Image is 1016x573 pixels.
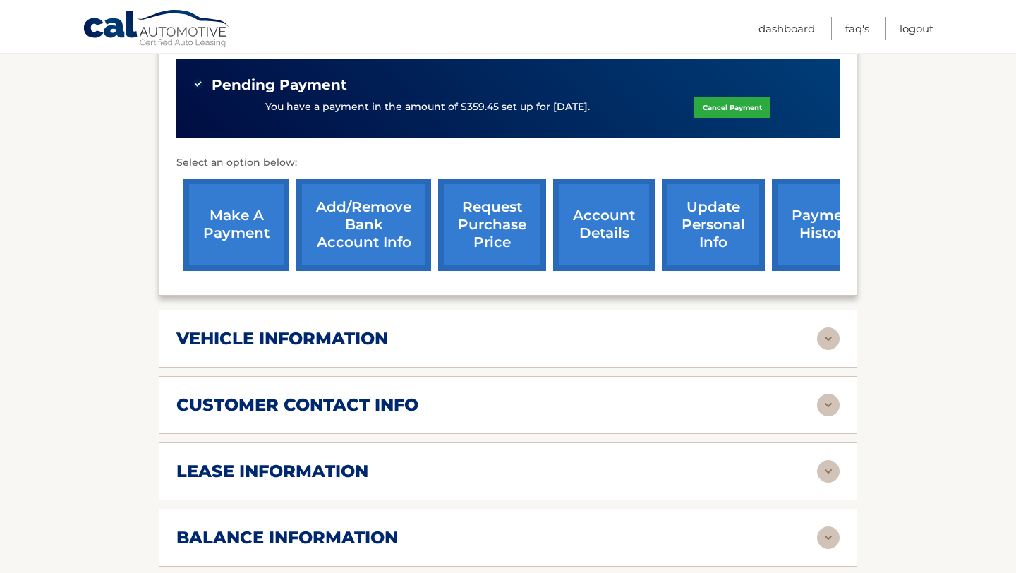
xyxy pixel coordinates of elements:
[438,179,546,271] a: request purchase price
[772,179,878,271] a: payment history
[553,179,655,271] a: account details
[193,79,203,89] img: check-green.svg
[758,17,815,40] a: Dashboard
[176,461,368,482] h2: lease information
[296,179,431,271] a: Add/Remove bank account info
[817,526,840,549] img: accordion-rest.svg
[265,99,590,115] p: You have a payment in the amount of $359.45 set up for [DATE].
[817,327,840,350] img: accordion-rest.svg
[176,527,398,548] h2: balance information
[176,155,840,171] p: Select an option below:
[183,179,289,271] a: make a payment
[817,394,840,416] img: accordion-rest.svg
[212,76,347,94] span: Pending Payment
[817,460,840,483] img: accordion-rest.svg
[662,179,765,271] a: update personal info
[176,394,418,416] h2: customer contact info
[845,17,869,40] a: FAQ's
[694,97,770,118] a: Cancel Payment
[900,17,933,40] a: Logout
[176,328,388,349] h2: vehicle information
[83,9,231,50] a: Cal Automotive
